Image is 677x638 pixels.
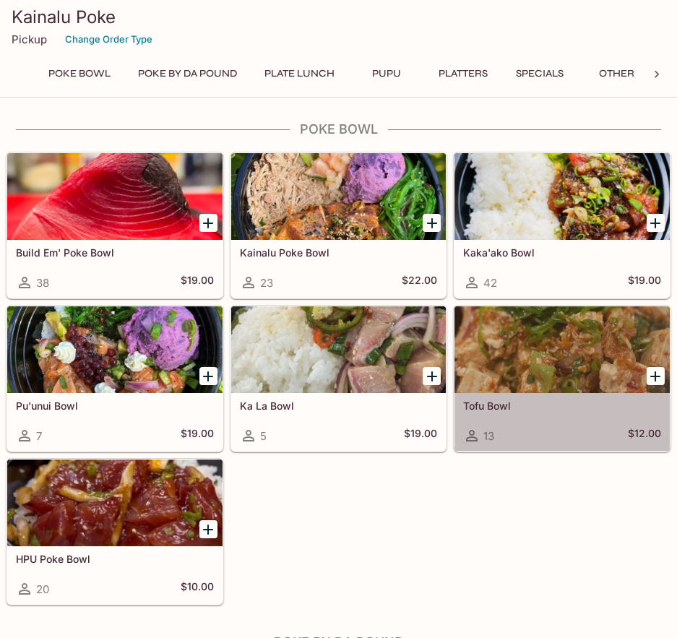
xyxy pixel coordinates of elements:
[16,400,214,412] h5: Pu'unui Bowl
[454,306,670,393] div: Tofu Bowl
[463,246,661,259] h5: Kaka'ako Bowl
[230,306,447,452] a: Ka La Bowl5$19.00
[402,274,437,291] h5: $22.00
[231,306,447,393] div: Ka La Bowl
[431,64,496,84] button: Platters
[36,429,42,443] span: 7
[240,400,438,412] h5: Ka La Bowl
[199,520,217,538] button: Add HPU Poke Bowl
[36,276,49,290] span: 38
[454,153,670,240] div: Kaka'ako Bowl
[181,580,214,598] h5: $10.00
[12,33,47,46] p: Pickup
[36,582,49,596] span: 20
[130,64,245,84] button: Poke By Da Pound
[423,367,441,385] button: Add Ka La Bowl
[628,274,661,291] h5: $19.00
[256,64,342,84] button: Plate Lunch
[483,429,494,443] span: 13
[7,306,223,452] a: Pu'unui Bowl7$19.00
[7,153,223,240] div: Build Em' Poke Bowl
[454,152,670,298] a: Kaka'ako Bowl42$19.00
[628,427,661,444] h5: $12.00
[231,153,447,240] div: Kainalu Poke Bowl
[454,306,670,452] a: Tofu Bowl13$12.00
[199,214,217,232] button: Add Build Em' Poke Bowl
[230,152,447,298] a: Kainalu Poke Bowl23$22.00
[507,64,572,84] button: Specials
[423,214,441,232] button: Add Kainalu Poke Bowl
[16,246,214,259] h5: Build Em' Poke Bowl
[199,367,217,385] button: Add Pu'unui Bowl
[7,152,223,298] a: Build Em' Poke Bowl38$19.00
[404,427,437,444] h5: $19.00
[7,306,223,393] div: Pu'unui Bowl
[59,28,159,51] button: Change Order Type
[647,214,665,232] button: Add Kaka'ako Bowl
[7,459,223,605] a: HPU Poke Bowl20$10.00
[40,64,118,84] button: Poke Bowl
[16,553,214,565] h5: HPU Poke Bowl
[260,276,273,290] span: 23
[463,400,661,412] h5: Tofu Bowl
[7,460,223,546] div: HPU Poke Bowl
[584,64,649,84] button: Other
[260,429,267,443] span: 5
[181,274,214,291] h5: $19.00
[6,121,671,137] h4: Poke Bowl
[354,64,419,84] button: Pupu
[647,367,665,385] button: Add Tofu Bowl
[483,276,497,290] span: 42
[12,6,665,28] h3: Kainalu Poke
[181,427,214,444] h5: $19.00
[240,246,438,259] h5: Kainalu Poke Bowl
